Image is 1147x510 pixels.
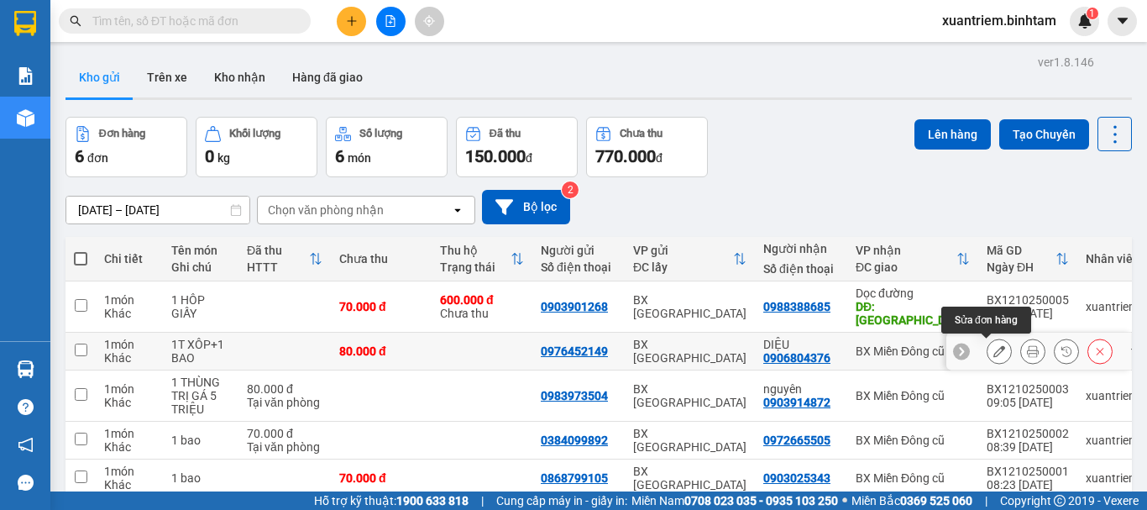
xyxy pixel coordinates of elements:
[247,260,309,274] div: HTTT
[541,389,608,402] div: 0983973504
[1108,7,1137,36] button: caret-down
[763,382,839,396] div: nguyên
[104,307,155,320] div: Khác
[1038,53,1094,71] div: ver 1.8.146
[217,151,230,165] span: kg
[987,293,1069,307] div: BX1210250005
[18,399,34,415] span: question-circle
[65,117,187,177] button: Đơn hàng6đơn
[335,146,344,166] span: 6
[205,146,214,166] span: 0
[104,478,155,492] div: Khác
[541,244,616,257] div: Người gửi
[941,307,1031,334] div: Sửa đơn hàng
[7,97,31,113] span: Gửi:
[978,237,1077,281] th: Toggle SortBy
[999,119,1089,150] button: Tạo Chuyến
[339,471,423,485] div: 70.000 đ
[66,197,249,223] input: Select a date range.
[346,15,358,27] span: plus
[171,293,230,320] div: 1 HÔP GIẤY
[104,293,155,307] div: 1 món
[326,117,448,177] button: Số lượng6món
[1054,495,1066,507] span: copyright
[633,293,746,320] div: BX [GEOGRAPHIC_DATA]
[314,492,469,510] span: Hỗ trợ kỹ thuật:
[595,146,656,166] span: 770.000
[440,244,511,257] div: Thu hộ
[541,300,608,313] div: 0903901268
[541,344,608,358] div: 0976452149
[1089,8,1095,19] span: 1
[65,57,134,97] button: Kho gửi
[987,244,1055,257] div: Mã GD
[396,494,469,507] strong: 1900 633 818
[247,440,322,454] div: Tại văn phòng
[247,427,322,440] div: 70.000 đ
[99,128,145,139] div: Đơn hàng
[104,351,155,365] div: Khác
[490,128,521,139] div: Đã thu
[929,10,1070,31] span: xuantriem.binhtam
[18,475,34,491] span: message
[763,434,830,447] div: 0972665505
[456,117,578,177] button: Đã thu150.000đ
[247,244,309,257] div: Đã thu
[482,190,570,224] button: Bộ lọc
[987,478,1069,492] div: 08:23 [DATE]
[842,497,847,504] span: ⚪️
[268,202,384,218] div: Chọn văn phòng nhận
[247,396,322,409] div: Tại văn phòng
[985,492,987,510] span: |
[201,57,279,97] button: Kho nhận
[847,237,978,281] th: Toggle SortBy
[1077,13,1092,29] img: icon-new-feature
[238,237,331,281] th: Toggle SortBy
[633,427,746,454] div: BX [GEOGRAPHIC_DATA]
[60,9,228,56] strong: CÔNG TY CP BÌNH TÂM
[856,244,956,257] div: VP nhận
[7,113,82,129] span: 0903901268
[1087,8,1098,19] sup: 1
[104,465,155,478] div: 1 món
[856,471,970,485] div: BX Miền Đông cũ
[496,492,627,510] span: Cung cấp máy in - giấy in:
[17,67,34,85] img: solution-icon
[763,396,830,409] div: 0903914872
[17,360,34,378] img: warehouse-icon
[987,396,1069,409] div: 09:05 [DATE]
[104,427,155,440] div: 1 món
[440,260,511,274] div: Trạng thái
[631,492,838,510] span: Miền Nam
[633,338,746,365] div: BX [GEOGRAPHIC_DATA]
[14,11,36,36] img: logo-vxr
[432,237,532,281] th: Toggle SortBy
[856,389,970,402] div: BX Miền Đông cũ
[987,427,1069,440] div: BX1210250002
[562,181,579,198] sup: 2
[75,146,84,166] span: 6
[541,434,608,447] div: 0384099892
[684,494,838,507] strong: 0708 023 035 - 0935 103 250
[763,242,839,255] div: Người nhận
[376,7,406,36] button: file-add
[1115,13,1130,29] span: caret-down
[586,117,708,177] button: Chưa thu770.000đ
[856,434,970,447] div: BX Miền Đông cũ
[481,492,484,510] span: |
[987,260,1055,274] div: Ngày ĐH
[763,351,830,365] div: 0906804376
[60,59,234,91] span: BX Quảng Ngãi ĐT:
[247,382,322,396] div: 80.000 đ
[620,128,663,139] div: Chưa thu
[987,465,1069,478] div: BX1210250001
[914,119,991,150] button: Lên hàng
[196,117,317,177] button: Khối lượng0kg
[625,237,755,281] th: Toggle SortBy
[763,338,839,351] div: DIỆU
[171,434,230,447] div: 1 bao
[171,244,230,257] div: Tên món
[229,128,280,139] div: Khối lượng
[423,15,435,27] span: aim
[856,287,970,300] div: Dọc đường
